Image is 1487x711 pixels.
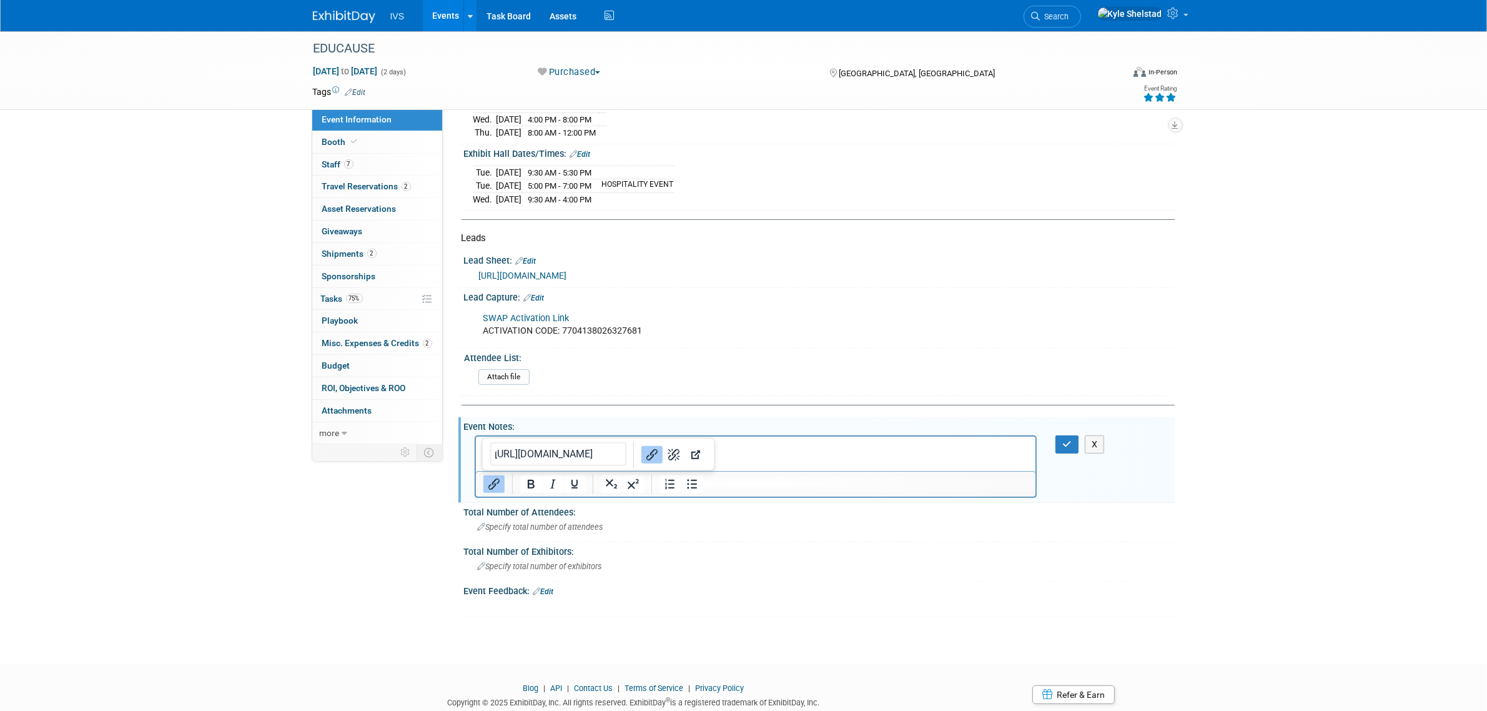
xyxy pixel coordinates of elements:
[367,249,377,258] span: 2
[528,115,592,124] span: 4:00 PM - 8:00 PM
[312,243,442,265] a: Shipments2
[641,446,663,464] button: Link
[322,360,350,370] span: Budget
[1143,86,1177,92] div: Event Rating
[395,444,417,460] td: Personalize Event Tab Strip
[473,179,496,193] td: Tue.
[313,86,366,98] td: Tags
[464,251,1175,267] div: Lead Sheet:
[540,684,548,693] span: |
[312,288,442,310] a: Tasks75%
[523,684,538,693] a: Blog
[402,182,411,191] span: 2
[322,338,432,348] span: Misc. Expenses & Credits
[312,176,442,197] a: Travel Reservations2
[312,266,442,287] a: Sponsorships
[475,306,1037,344] div: ACTIVATION CODE: 7704138026327681
[352,138,358,145] i: Booth reservation complete
[464,417,1175,433] div: Event Notes:
[685,684,693,693] span: |
[574,684,613,693] a: Contact Us
[550,684,562,693] a: API
[322,114,392,124] span: Event Information
[312,154,442,176] a: Staff7
[1148,67,1177,77] div: In-Person
[479,271,567,281] a: [URL][DOMAIN_NAME]
[312,355,442,377] a: Budget
[478,522,603,532] span: Specify total number of attendees
[390,11,405,21] span: IVS
[520,475,541,493] button: Bold
[483,475,505,493] button: Insert/edit link
[380,68,407,76] span: (2 days)
[312,109,442,131] a: Event Information
[462,232,1165,245] div: Leads
[541,475,563,493] button: Italic
[528,181,592,191] span: 5:00 PM - 7:00 PM
[313,66,378,77] span: [DATE] [DATE]
[496,112,522,126] td: [DATE]
[1134,67,1146,77] img: Format-Inperson.png
[321,294,363,304] span: Tasks
[600,475,621,493] button: Subscript
[464,542,1175,558] div: Total Number of Exhibitors:
[417,444,442,460] td: Toggle Event Tabs
[473,112,496,126] td: Wed.
[322,181,411,191] span: Travel Reservations
[564,684,572,693] span: |
[345,88,366,97] a: Edit
[625,684,683,693] a: Terms of Service
[464,503,1175,519] div: Total Number of Attendees:
[685,446,706,464] button: Open link
[309,37,1104,60] div: EDUCAUSE
[663,446,684,464] button: Remove link
[524,294,545,302] a: Edit
[615,684,623,693] span: |
[322,316,358,326] span: Playbook
[322,249,377,259] span: Shipments
[464,288,1175,304] div: Lead Capture:
[322,271,376,281] span: Sponsorships
[1085,435,1105,454] button: X
[312,332,442,354] a: Misc. Expenses & Credits2
[322,405,372,415] span: Attachments
[528,168,592,177] span: 9:30 AM - 5:30 PM
[313,11,375,23] img: ExhibitDay
[839,69,995,78] span: [GEOGRAPHIC_DATA], [GEOGRAPHIC_DATA]
[622,475,643,493] button: Superscript
[476,437,1036,471] iframe: Rich Text Area
[478,562,602,571] span: Specify total number of exhibitors
[1032,685,1115,704] a: Refer & Earn
[483,313,570,324] a: SWAP Activation Link
[570,150,591,159] a: Edit
[312,400,442,422] a: Attachments
[1097,7,1163,21] img: Kyle Shelstad
[1040,12,1069,21] span: Search
[533,587,554,596] a: Edit
[322,204,397,214] span: Asset Reservations
[533,66,605,79] button: Purchased
[322,226,363,236] span: Giveaways
[473,166,496,179] td: Tue.
[312,422,442,444] a: more
[344,159,353,169] span: 7
[465,349,1169,364] div: Attendee List:
[695,684,744,693] a: Privacy Policy
[423,339,432,348] span: 2
[1049,65,1178,84] div: Event Format
[595,179,674,193] td: HOSPITALITY EVENT
[322,137,360,147] span: Booth
[473,126,496,139] td: Thu.
[312,221,442,242] a: Giveaways
[312,131,442,153] a: Booth
[312,377,442,399] a: ROI, Objectives & ROO
[563,475,585,493] button: Underline
[496,192,522,206] td: [DATE]
[516,257,536,266] a: Edit
[659,475,680,493] button: Numbered list
[473,192,496,206] td: Wed.
[312,198,442,220] a: Asset Reservations
[320,428,340,438] span: more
